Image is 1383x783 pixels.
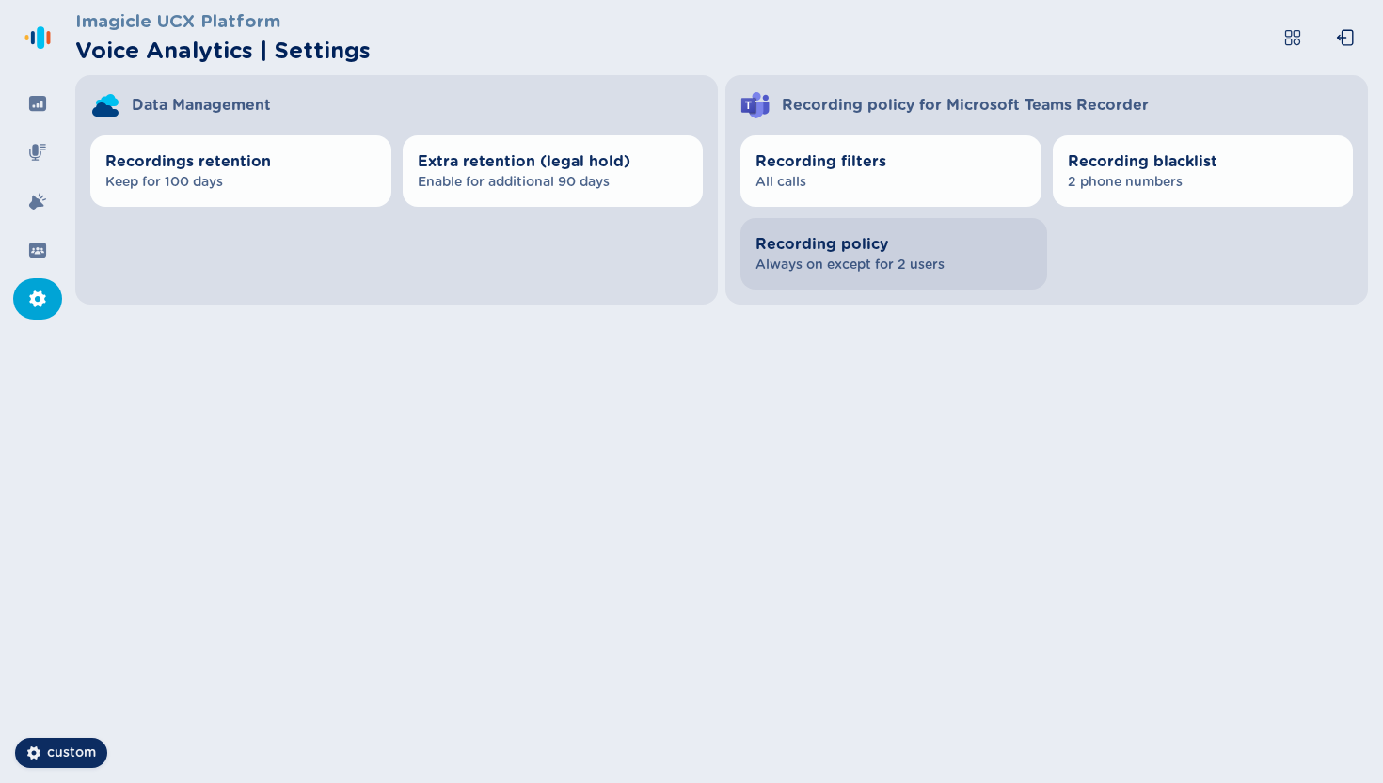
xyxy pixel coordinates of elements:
[105,150,376,173] span: Recordings retention
[28,94,47,113] svg: dashboard-filled
[403,135,704,207] button: Extra retention (legal hold)Enable for additional 90 days
[105,173,376,192] span: Keep for 100 days
[75,34,371,68] h2: Voice Analytics | Settings
[132,94,271,117] span: Data Management
[28,192,47,211] svg: alarm-filled
[90,135,391,207] button: Recordings retentionKeep for 100 days
[75,8,371,34] h3: Imagicle UCX Platform
[1068,150,1339,173] span: Recording blacklist
[1336,28,1355,47] svg: box-arrow-left
[47,744,96,762] span: custom
[755,173,1026,192] span: All calls
[740,135,1041,207] button: Recording filtersAll calls
[13,132,62,173] div: Recordings
[740,218,1047,290] button: Recording policyAlways on except for 2 users
[28,241,47,259] svg: groups-filled
[782,94,1149,117] span: Recording policy for Microsoft Teams Recorder
[13,229,62,271] div: Groups
[755,233,1032,256] span: Recording policy
[755,256,1032,274] span: Always on except for 2 users
[13,180,62,222] div: Alarms
[755,150,1026,173] span: Recording filters
[418,173,689,192] span: Enable for additional 90 days
[13,278,62,320] div: Settings
[1068,173,1339,192] span: 2 phone numbers
[28,143,47,162] svg: mic-fill
[13,83,62,124] div: Dashboard
[1053,135,1354,207] button: Recording blacklist2 phone numbers
[15,738,107,768] button: custom
[418,150,689,173] span: Extra retention (legal hold)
